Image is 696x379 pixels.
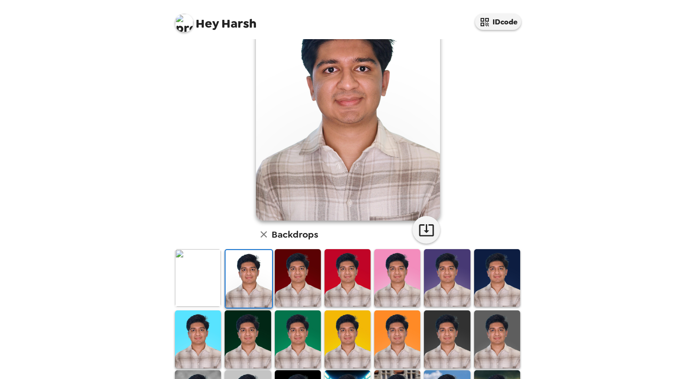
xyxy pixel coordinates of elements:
img: Original [175,249,221,307]
span: Hey [196,15,219,32]
span: Harsh [175,9,256,30]
img: profile pic [175,14,193,32]
button: IDcode [475,14,521,30]
h6: Backdrops [272,227,318,242]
